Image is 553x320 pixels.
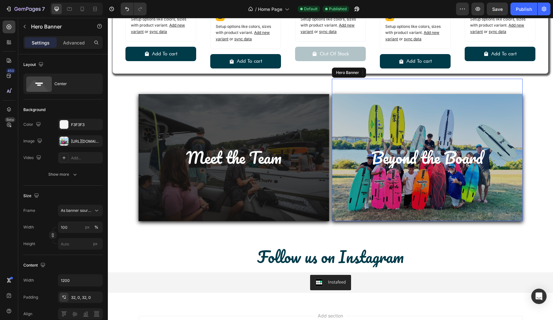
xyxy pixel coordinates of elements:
div: Hero Banner [227,52,252,58]
div: Publish [516,6,532,12]
div: Width [23,277,34,283]
div: px [85,224,90,230]
button: Add To cart [18,29,88,43]
button: Instafeed [202,257,243,272]
span: As banner source [61,208,92,213]
span: / [255,6,257,12]
p: Hero Banner [31,23,85,30]
p: Setup options like colors, sizes with product variant. [277,6,337,24]
label: Frame [23,208,35,213]
span: sync data [296,19,314,23]
input: px% [58,221,103,233]
div: Beta [5,117,15,122]
button: Show more [23,169,103,180]
span: sync data [126,19,144,23]
label: Height [23,241,35,247]
div: Background [23,107,45,113]
span: sync data [211,11,229,16]
div: Add To cart [383,31,409,41]
span: px [93,241,98,246]
div: [URL][DOMAIN_NAME] [71,139,101,144]
div: Color [23,120,42,129]
span: or [121,19,144,23]
span: sync data [381,11,398,16]
h2: Rich Text Editor. Editing area: main [224,130,415,150]
input: Auto [58,275,102,286]
img: instafeed.png [207,261,215,268]
div: 32, 0, 32, 0 [71,295,101,300]
div: Padding [23,294,38,300]
button: Publish [510,3,537,15]
span: sync data [42,11,59,16]
div: Background Image [224,76,415,203]
div: Add To cart [44,31,69,41]
div: F3F3F3 [71,122,101,128]
div: Instafeed [220,261,238,268]
span: Add new variant [108,12,162,23]
div: Out Of Stock [212,31,241,41]
button: px [92,223,100,231]
div: Background Image [31,76,221,203]
span: or [36,11,59,16]
button: Add To cart [272,36,343,51]
div: Content [23,261,47,270]
h2: Meet the Team [31,130,221,150]
span: or [375,11,398,16]
span: or [290,19,314,23]
input: px [58,238,103,250]
iframe: Design area [108,18,553,320]
button: Out Of Stock [187,29,258,43]
span: Save [492,6,503,12]
p: Beyond the Board [225,130,414,149]
button: Add To cart [357,29,428,43]
div: Center [54,76,93,91]
p: Advanced [63,39,85,46]
div: Size [23,192,40,200]
p: 7 [42,5,45,13]
span: Default [304,6,317,12]
div: Overlay [224,76,415,203]
span: Home Page [258,6,282,12]
p: Settings [32,39,50,46]
div: Add To cart [129,39,154,48]
div: % [94,224,98,230]
div: Show more [48,171,78,178]
div: Overlay [31,76,221,203]
button: Save [487,3,508,15]
div: 450 [6,68,15,73]
div: Layout [23,60,45,69]
div: Undo/Redo [121,3,147,15]
div: Align [23,311,32,317]
button: 7 [3,3,48,15]
div: Image [23,137,44,146]
span: Add section [207,294,238,301]
div: Video [23,154,43,162]
div: Open Intercom Messenger [531,289,547,304]
label: Width [23,224,34,230]
p: Setup options like colors, sizes with product variant. [108,6,168,24]
button: As banner source [58,205,103,216]
button: % [84,223,91,231]
div: Add... [71,155,101,161]
span: Add new variant [277,12,332,23]
span: Published [329,6,347,12]
button: Add To cart [102,36,173,51]
span: or [205,11,229,16]
div: Add To cart [299,39,324,48]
